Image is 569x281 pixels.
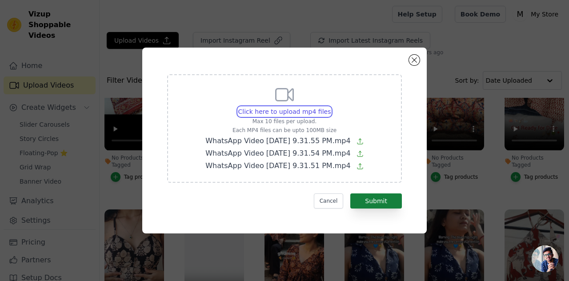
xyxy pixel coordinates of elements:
[205,161,350,170] span: WhatsApp Video [DATE] 9.31.51 PM.mp4
[409,55,420,65] button: Close modal
[350,193,402,209] button: Submit
[314,193,344,209] button: Cancel
[532,245,558,272] div: Open chat
[205,136,350,145] span: WhatsApp Video [DATE] 9.31.55 PM.mp4
[238,108,331,115] span: Click here to upload mp4 files
[205,127,364,134] p: Each MP4 files can be upto 100MB size
[205,118,364,125] p: Max 10 files per upload.
[205,149,350,157] span: WhatsApp Video [DATE] 9.31.54 PM.mp4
